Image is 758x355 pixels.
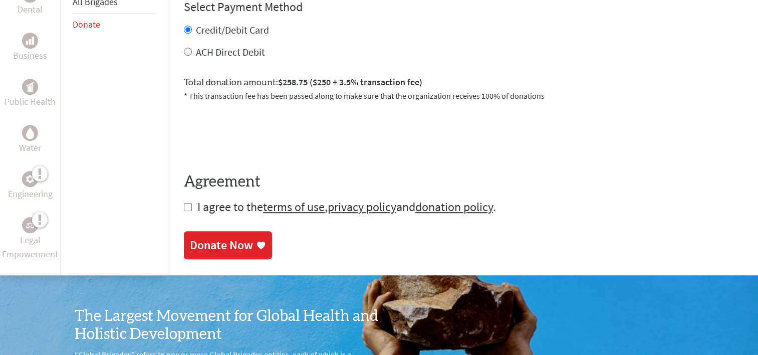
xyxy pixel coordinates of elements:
p: Engineering [8,187,53,201]
label: Total donation amount: [184,75,422,90]
img: Public Health [26,82,34,92]
label: Credit/Debit Card [196,24,269,36]
div: Legal Empowerment [22,217,38,233]
a: Donate Now [184,231,272,259]
a: terms of use [263,199,325,215]
img: Water [26,127,34,139]
div: Public Health [22,79,38,95]
p: * This transaction fee has been passed along to make sure that the organization receives 100% of ... [184,90,742,102]
a: EngineeringEngineering [8,171,53,201]
h4: Agreement [184,173,742,191]
a: WaterWater [19,125,41,155]
iframe: reCAPTCHA [184,114,336,153]
img: Business [26,37,34,45]
label: ACH Direct Debit [196,46,265,58]
div: Donate Now [190,237,253,253]
img: Legal Empowerment [26,222,34,228]
a: Legal EmpowermentLegal Empowerment [2,217,58,261]
p: Dental [18,3,43,17]
a: donation policy [415,199,493,215]
p: Legal Empowerment [2,233,58,261]
a: privacy policy [328,199,396,215]
h3: The Largest Movement for Global Health and Holistic Development [75,307,379,343]
div: Engineering [22,171,38,187]
p: Public Health [5,95,56,109]
p: Business [13,49,47,63]
a: BusinessBusiness [13,33,47,63]
div: Water [22,125,38,141]
img: Engineering [26,175,34,183]
p: Water [19,141,41,155]
span: I agree to the , and . [197,199,496,215]
li: Donate [73,14,156,36]
span: $258.75 ($250 + 3.5% transaction fee) [278,76,422,88]
a: Donate [73,19,100,30]
div: Business [22,33,38,49]
a: Public HealthPublic Health [5,79,56,109]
